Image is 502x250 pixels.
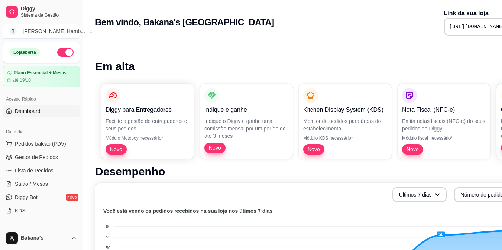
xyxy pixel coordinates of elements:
p: Módulo Motoboy necessário* [106,135,190,141]
article: até 19/10 [12,77,31,83]
div: Loja aberta [9,48,40,56]
p: Emita notas fiscais (NFC-e) do seus pedidos do Diggy [402,117,486,132]
a: Gestor de Pedidos [3,151,80,163]
p: Diggy para Entregadores [106,105,190,114]
a: Diggy Botnovo [3,191,80,203]
button: Indique e ganheIndique o Diggy e ganhe uma comissão mensal por um perído de até 3 mesesNovo [200,84,293,159]
span: Sistema de Gestão [21,12,77,18]
p: Facilite a gestão de entregadores e seus pedidos. [106,117,190,132]
span: Pedidos balcão (PDV) [15,140,66,147]
a: Plano Essencial + Mesasaté 19/10 [3,66,80,87]
p: Módulo fiscal necessário* [402,135,486,141]
tspan: 60 [106,224,110,229]
a: Dashboard [3,105,80,117]
article: Plano Essencial + Mesas [14,70,67,76]
tspan: 55 [106,235,110,239]
a: Lista de Pedidos [3,165,80,176]
button: Diggy para EntregadoresFacilite a gestão de entregadores e seus pedidos.Módulo Motoboy necessário... [101,84,194,159]
p: Módulo KDS necessário* [303,135,387,141]
div: [PERSON_NAME] Hamb ... [23,27,85,35]
span: Novo [404,146,422,153]
span: Diggy Bot [15,194,38,201]
span: Dashboard [15,107,41,115]
button: Bakana’s [3,229,80,247]
h2: Bem vindo, Bakana's [GEOGRAPHIC_DATA] [95,16,274,28]
a: DiggySistema de Gestão [3,3,80,21]
span: Salão / Mesas [15,180,48,188]
span: Lista de Pedidos [15,167,54,174]
a: KDS [3,205,80,217]
button: Nota Fiscal (NFC-e)Emita notas fiscais (NFC-e) do seus pedidos do DiggyMódulo fiscal necessário*Novo [398,84,490,159]
button: Pedidos balcão (PDV) [3,138,80,150]
div: Catálogo [3,225,80,237]
div: Dia a dia [3,126,80,138]
p: Nota Fiscal (NFC-e) [402,105,486,114]
p: Indique e ganhe [204,105,288,114]
p: Kitchen Display System (KDS) [303,105,387,114]
p: Indique o Diggy e ganhe uma comissão mensal por um perído de até 3 meses [204,117,288,140]
button: Últimos 7 dias [392,187,447,202]
span: B [9,27,17,35]
div: Acesso Rápido [3,93,80,105]
button: Alterar Status [57,48,74,57]
span: Gestor de Pedidos [15,153,58,161]
span: Novo [206,144,224,152]
button: Select a team [3,24,80,39]
tspan: 50 [106,246,110,250]
span: KDS [15,207,26,214]
text: Você está vendo os pedidos recebidos na sua loja nos útimos 7 dias [103,208,273,214]
span: Novo [305,146,323,153]
p: Monitor de pedidos para áreas do estabelecimento [303,117,387,132]
span: Novo [107,146,125,153]
a: Salão / Mesas [3,178,80,190]
button: Kitchen Display System (KDS)Monitor de pedidos para áreas do estabelecimentoMódulo KDS necessário... [299,84,392,159]
span: Bakana’s [21,235,68,241]
span: Diggy [21,6,77,12]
